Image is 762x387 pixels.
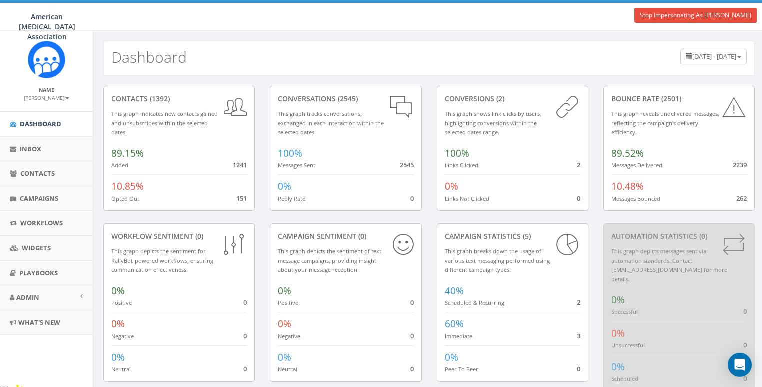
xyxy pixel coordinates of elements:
[233,160,247,169] span: 1241
[743,340,747,349] span: 0
[611,161,662,169] small: Messages Delivered
[278,231,413,241] div: Campaign Sentiment
[611,308,638,315] small: Successful
[111,180,144,193] span: 10.85%
[445,365,478,373] small: Peer To Peer
[278,299,298,306] small: Positive
[20,194,58,203] span: Campaigns
[611,195,660,202] small: Messages Bounced
[243,298,247,307] span: 0
[111,317,125,330] span: 0%
[148,94,170,103] span: (1392)
[278,365,297,373] small: Neutral
[410,298,414,307] span: 0
[445,299,504,306] small: Scheduled & Recurring
[22,243,51,252] span: Widgets
[18,318,60,327] span: What's New
[111,110,218,136] small: This graph indicates new contacts gained and unsubscribes within the selected dates.
[410,331,414,340] span: 0
[39,86,54,93] small: Name
[577,298,580,307] span: 2
[611,293,625,306] span: 0%
[111,365,131,373] small: Neutral
[611,247,727,283] small: This graph depicts messages sent via automation standards. Contact [EMAIL_ADDRESS][DOMAIN_NAME] f...
[521,231,531,241] span: (5)
[445,161,478,169] small: Links Clicked
[611,360,625,373] span: 0%
[111,247,213,273] small: This graph depicts the sentiment for RallyBot-powered workflows, ensuring communication effective...
[278,180,291,193] span: 0%
[243,331,247,340] span: 0
[278,94,413,104] div: conversations
[445,284,464,297] span: 40%
[611,147,644,160] span: 89.52%
[24,94,69,101] small: [PERSON_NAME]
[20,144,41,153] span: Inbox
[111,195,139,202] small: Opted Out
[611,180,644,193] span: 10.48%
[611,110,719,136] small: This graph reveals undelivered messages, reflecting the campaign's delivery efficiency.
[28,41,65,78] img: Rally_Corp_Icon.png
[24,93,69,102] a: [PERSON_NAME]
[16,293,39,302] span: Admin
[743,307,747,316] span: 0
[20,218,63,227] span: Workflows
[494,94,504,103] span: (2)
[728,353,752,377] div: Open Intercom Messenger
[278,195,305,202] small: Reply Rate
[111,49,187,65] h2: Dashboard
[19,268,58,277] span: Playbooks
[634,8,757,23] a: Stop Impersonating As [PERSON_NAME]
[445,317,464,330] span: 60%
[278,284,291,297] span: 0%
[111,161,128,169] small: Added
[611,231,747,241] div: Automation Statistics
[743,374,747,383] span: 0
[243,364,247,373] span: 0
[611,327,625,340] span: 0%
[445,180,458,193] span: 0%
[278,351,291,364] span: 0%
[659,94,681,103] span: (2501)
[445,147,469,160] span: 100%
[736,194,747,203] span: 262
[577,331,580,340] span: 3
[445,351,458,364] span: 0%
[577,160,580,169] span: 2
[278,332,300,340] small: Negative
[111,94,247,104] div: contacts
[111,351,125,364] span: 0%
[111,284,125,297] span: 0%
[111,299,132,306] small: Positive
[278,317,291,330] span: 0%
[611,341,645,349] small: Unsuccessful
[278,161,315,169] small: Messages Sent
[410,194,414,203] span: 0
[445,94,580,104] div: conversions
[278,147,302,160] span: 100%
[20,119,61,128] span: Dashboard
[193,231,203,241] span: (0)
[410,364,414,373] span: 0
[278,110,384,136] small: This graph tracks conversations, exchanged in each interaction within the selected dates.
[692,52,736,61] span: [DATE] - [DATE]
[236,194,247,203] span: 151
[111,231,247,241] div: Workflow Sentiment
[445,332,472,340] small: Immediate
[445,247,550,273] small: This graph breaks down the usage of various text messaging performed using different campaign types.
[356,231,366,241] span: (0)
[278,247,381,273] small: This graph depicts the sentiment of text message campaigns, providing insight about your message ...
[445,110,541,136] small: This graph shows link clicks by users, highlighting conversions within the selected dates range.
[733,160,747,169] span: 2239
[611,94,747,104] div: Bounce Rate
[445,195,489,202] small: Links Not Clicked
[577,364,580,373] span: 0
[111,147,144,160] span: 89.15%
[336,94,358,103] span: (2545)
[445,231,580,241] div: Campaign Statistics
[577,194,580,203] span: 0
[20,169,55,178] span: Contacts
[19,12,75,41] span: American [MEDICAL_DATA] Association
[111,332,134,340] small: Negative
[400,160,414,169] span: 2545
